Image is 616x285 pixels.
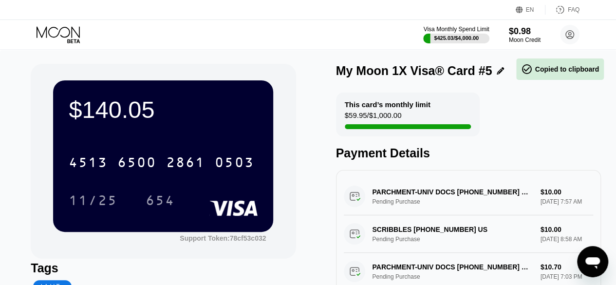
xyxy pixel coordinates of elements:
[180,234,266,242] div: Support Token: 78cf53c032
[434,35,479,41] div: $425.03 / $4,000.00
[516,5,545,15] div: EN
[545,5,579,15] div: FAQ
[345,111,402,124] div: $59.95 / $1,000.00
[31,261,296,275] div: Tags
[577,246,608,277] iframe: Button to launch messaging window
[521,63,533,75] span: 
[509,26,541,43] div: $0.98Moon Credit
[568,6,579,13] div: FAQ
[509,26,541,37] div: $0.98
[69,156,108,171] div: 4513
[180,234,266,242] div: Support Token:78cf53c032
[69,96,258,123] div: $140.05
[63,150,260,174] div: 4513650028610503
[336,146,601,160] div: Payment Details
[336,64,492,78] div: My Moon 1X Visa® Card #5
[423,26,489,33] div: Visa Monthly Spend Limit
[166,156,205,171] div: 2861
[509,37,541,43] div: Moon Credit
[423,26,489,43] div: Visa Monthly Spend Limit$425.03/$4,000.00
[526,6,534,13] div: EN
[345,100,430,109] div: This card’s monthly limit
[69,194,117,209] div: 11/25
[117,156,156,171] div: 6500
[521,63,599,75] div: Copied to clipboard
[146,194,175,209] div: 654
[61,188,125,212] div: 11/25
[138,188,182,212] div: 654
[215,156,254,171] div: 0503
